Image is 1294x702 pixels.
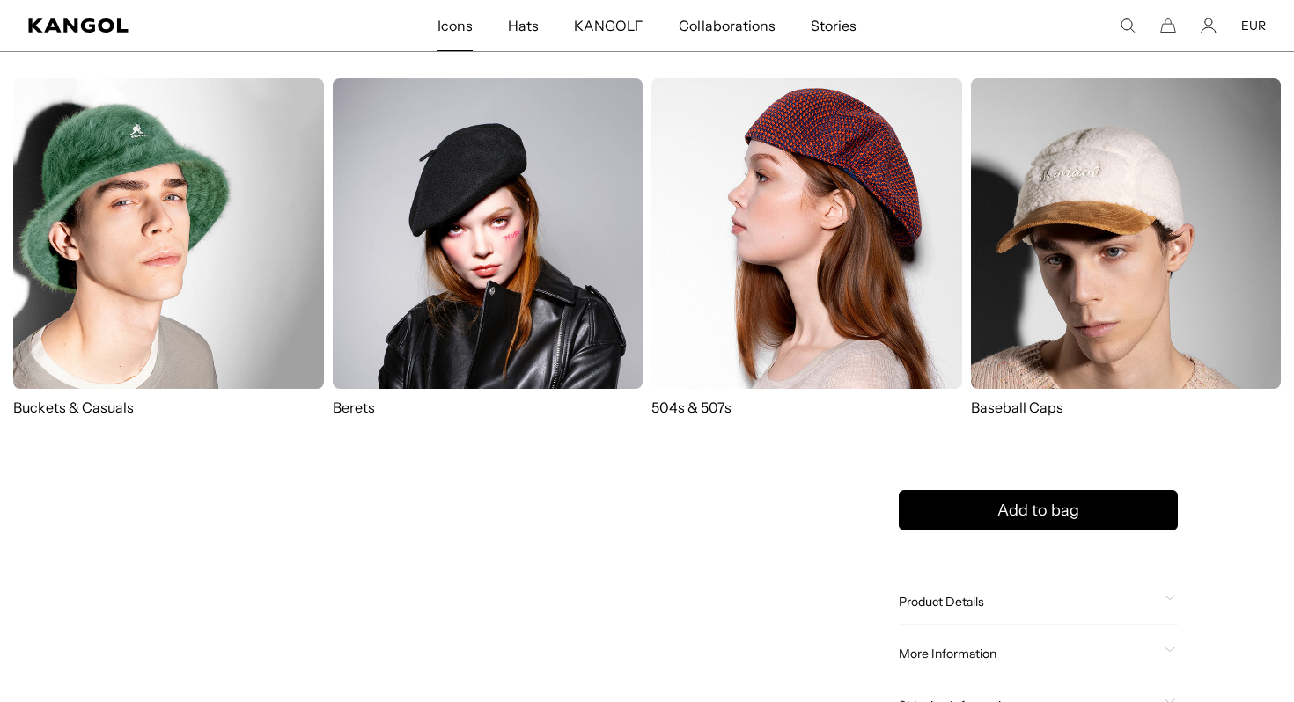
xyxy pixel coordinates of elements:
button: Cart [1160,18,1176,33]
a: Kangol [28,18,290,33]
a: Buckets & Casuals [13,78,324,417]
button: Add to bag [899,490,1178,530]
a: 504s & 507s [651,78,962,417]
a: Account [1201,18,1217,33]
span: More Information [899,646,1157,662]
summary: Search here [1120,18,1136,33]
p: Buckets & Casuals [13,398,324,417]
p: Berets [333,398,643,417]
a: Baseball Caps [971,78,1282,435]
span: Product Details [899,594,1157,610]
p: 504s & 507s [651,398,962,417]
a: Berets [333,78,643,417]
span: Add to bag [997,499,1079,523]
button: EUR [1241,18,1266,33]
p: Baseball Caps [971,398,1282,417]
